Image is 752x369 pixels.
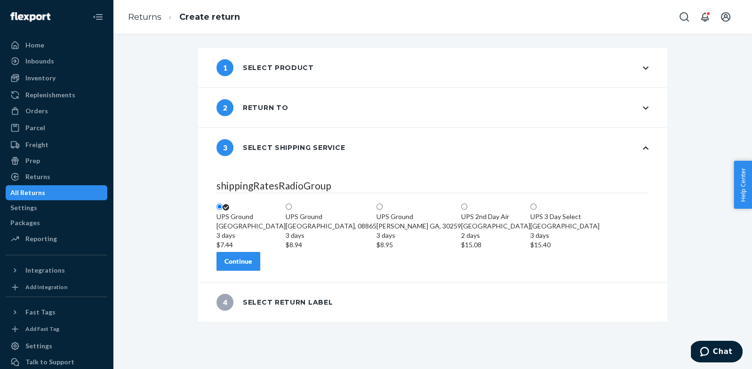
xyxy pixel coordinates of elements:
div: $8.95 [376,240,461,250]
input: UPS Ground[GEOGRAPHIC_DATA]3 days$7.44 [216,204,223,210]
div: Freight [25,140,48,149]
div: Select product [216,59,314,76]
a: Freight [6,137,107,152]
div: 3 days [376,231,461,240]
div: Add Integration [25,283,67,291]
div: $15.08 [461,240,530,250]
button: Help Center [734,161,752,209]
a: Replenishments [6,87,107,102]
div: 2 days [461,231,530,240]
button: Open Search Box [675,8,694,26]
div: Returns [25,172,50,181]
div: Replenishments [25,90,75,100]
button: Integrations [6,263,107,278]
div: [GEOGRAPHIC_DATA] [216,221,286,250]
button: Fast Tags [6,305,107,320]
a: Reporting [6,231,107,246]
a: Settings [6,200,107,215]
div: $7.44 [216,240,286,250]
a: Home [6,38,107,53]
div: $15.40 [530,240,600,250]
div: 3 days [216,231,286,240]
input: UPS 3 Day Select[GEOGRAPHIC_DATA]3 days$15.40 [530,204,536,210]
div: 3 days [530,231,600,240]
div: [PERSON_NAME] GA, 30259 [376,221,461,250]
div: UPS Ground [216,212,286,221]
div: UPS 3 Day Select [530,212,600,221]
div: Inventory [25,73,56,83]
div: [GEOGRAPHIC_DATA] [530,221,600,250]
div: Talk to Support [25,357,74,367]
a: Packages [6,215,107,230]
div: Continue [224,257,252,266]
a: Add Fast Tag [6,323,107,335]
div: Select shipping service [216,139,345,156]
a: Parcel [6,120,107,135]
div: Orders [25,106,48,116]
a: Create return [179,12,240,22]
iframe: Opens a widget where you can chat to one of our agents [691,341,743,364]
div: Return to [216,99,288,116]
div: $8.94 [286,240,376,250]
div: Home [25,40,44,50]
a: All Returns [6,185,107,200]
div: Fast Tags [25,307,56,317]
img: Flexport logo [10,12,50,22]
div: Reporting [25,234,57,243]
div: UPS Ground [286,212,376,221]
button: Close Navigation [88,8,107,26]
a: Settings [6,338,107,353]
span: 4 [216,294,233,311]
span: 3 [216,139,233,156]
div: [GEOGRAPHIC_DATA] [461,221,530,250]
ol: breadcrumbs [120,3,248,31]
a: Add Integration [6,282,107,293]
div: All Returns [10,188,45,197]
input: UPS Ground[PERSON_NAME] GA, 302593 days$8.95 [376,204,383,210]
input: UPS Ground[GEOGRAPHIC_DATA], 088653 days$8.94 [286,204,292,210]
a: Inventory [6,71,107,86]
div: 3 days [286,231,376,240]
a: Returns [6,169,107,184]
button: Open notifications [696,8,714,26]
span: 2 [216,99,233,116]
a: Orders [6,103,107,118]
a: Returns [128,12,161,22]
a: Prep [6,153,107,168]
div: Parcel [25,123,45,133]
span: 1 [216,59,233,76]
div: Integrations [25,266,65,275]
div: Select return label [216,294,333,311]
div: Add Fast Tag [25,325,59,333]
div: Settings [10,203,37,212]
div: Inbounds [25,56,54,66]
div: [GEOGRAPHIC_DATA], 08865 [286,221,376,250]
input: UPS 2nd Day Air[GEOGRAPHIC_DATA]2 days$15.08 [461,204,467,210]
div: Prep [25,156,40,165]
div: UPS 2nd Day Air [461,212,530,221]
a: Inbounds [6,54,107,69]
button: Continue [216,252,260,271]
button: Open account menu [716,8,735,26]
div: Settings [25,341,52,351]
div: Packages [10,218,40,228]
legend: shippingRatesRadioGroup [216,179,648,193]
div: UPS Ground [376,212,461,221]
